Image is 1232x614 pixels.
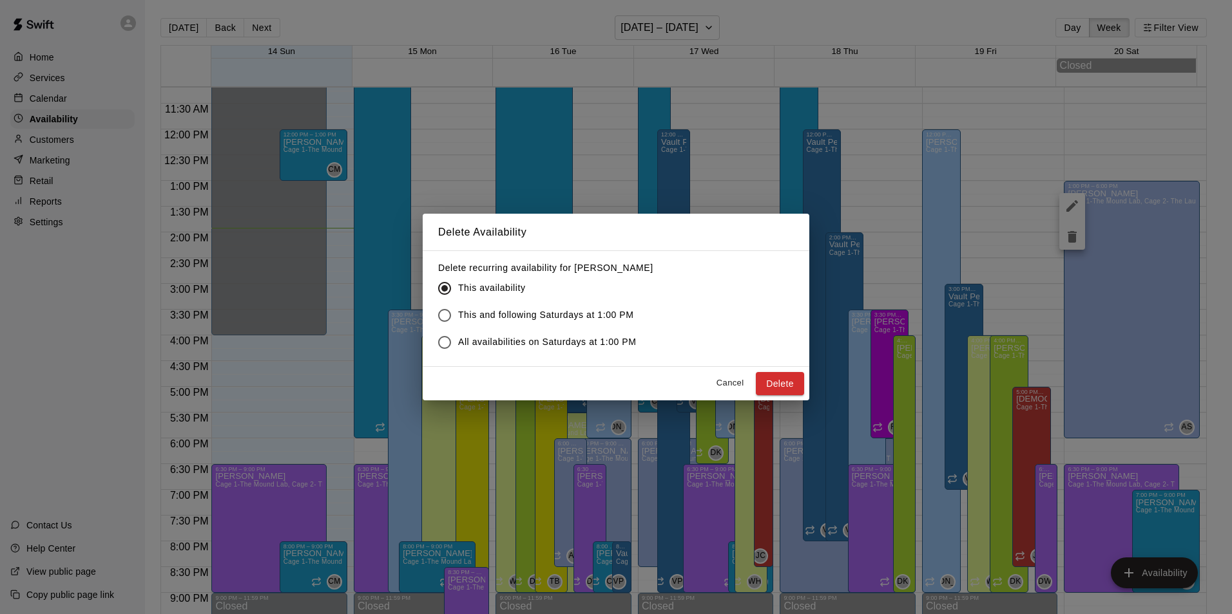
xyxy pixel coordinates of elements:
[423,214,809,251] h2: Delete Availability
[458,335,636,349] span: All availabilities on Saturdays at 1:00 PM
[458,281,525,295] span: This availability
[458,308,633,322] span: This and following Saturdays at 1:00 PM
[709,373,751,393] button: Cancel
[438,261,653,274] label: Delete recurring availability for [PERSON_NAME]
[756,372,804,396] button: Delete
